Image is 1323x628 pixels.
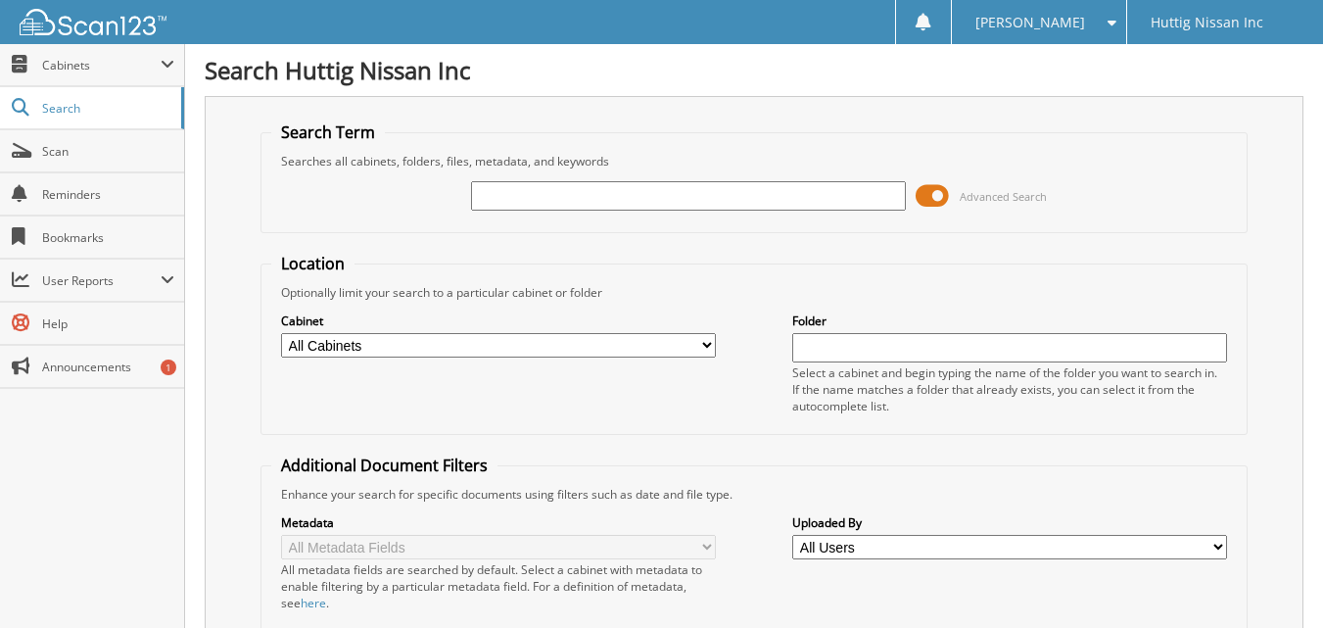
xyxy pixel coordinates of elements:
[960,189,1047,204] span: Advanced Search
[42,315,174,332] span: Help
[205,54,1303,86] h1: Search Huttig Nissan Inc
[42,57,161,73] span: Cabinets
[271,121,385,143] legend: Search Term
[42,186,174,203] span: Reminders
[281,561,716,611] div: All metadata fields are searched by default. Select a cabinet with metadata to enable filtering b...
[42,143,174,160] span: Scan
[301,595,326,611] a: here
[42,359,174,375] span: Announcements
[271,455,497,476] legend: Additional Document Filters
[161,360,176,375] div: 1
[42,100,171,117] span: Search
[975,17,1085,28] span: [PERSON_NAME]
[792,514,1227,531] label: Uploaded By
[271,284,1237,301] div: Optionally limit your search to a particular cabinet or folder
[20,9,166,35] img: scan123-logo-white.svg
[42,272,161,289] span: User Reports
[792,364,1227,414] div: Select a cabinet and begin typing the name of the folder you want to search in. If the name match...
[271,486,1237,503] div: Enhance your search for specific documents using filters such as date and file type.
[1151,17,1263,28] span: Huttig Nissan Inc
[792,313,1227,329] label: Folder
[42,229,174,246] span: Bookmarks
[281,313,716,329] label: Cabinet
[271,253,354,274] legend: Location
[281,514,716,531] label: Metadata
[271,153,1237,169] div: Searches all cabinets, folders, files, metadata, and keywords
